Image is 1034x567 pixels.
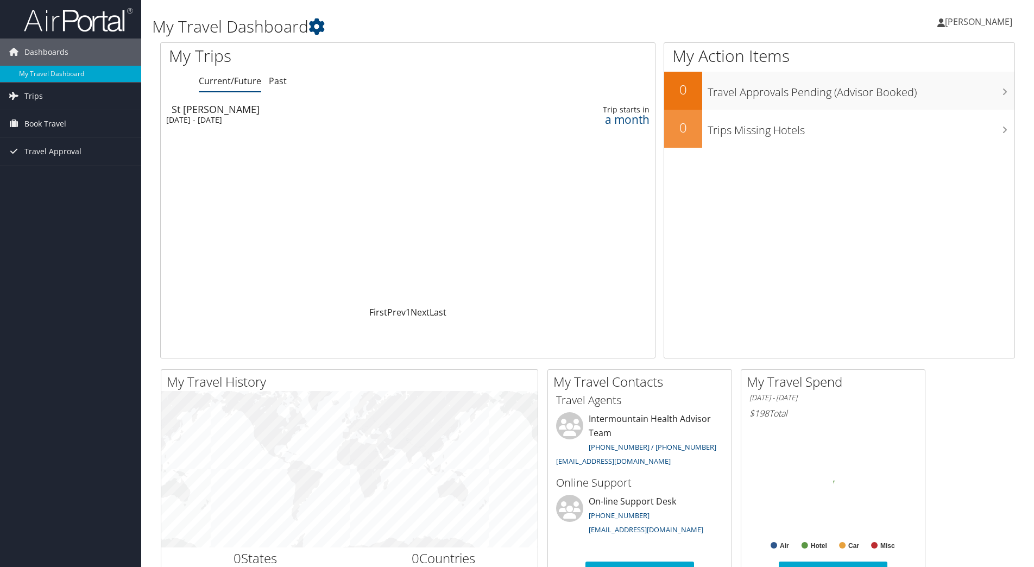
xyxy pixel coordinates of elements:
h3: Travel Agents [556,393,723,408]
h1: My Travel Dashboard [152,15,733,38]
a: 0Travel Approvals Pending (Advisor Booked) [664,72,1014,110]
a: [PERSON_NAME] [937,5,1023,38]
span: Book Travel [24,110,66,137]
a: Last [430,306,446,318]
span: 0 [234,549,241,567]
h6: Total [749,407,917,419]
div: [DATE] - [DATE] [166,115,464,125]
a: [PHONE_NUMBER] / [PHONE_NUMBER] [589,442,716,452]
span: Travel Approval [24,138,81,165]
h1: My Trips [169,45,441,67]
a: 1 [406,306,411,318]
a: Past [269,75,287,87]
a: [EMAIL_ADDRESS][DOMAIN_NAME] [556,456,671,466]
h3: Trips Missing Hotels [708,117,1014,138]
a: First [369,306,387,318]
a: Current/Future [199,75,261,87]
h2: My Travel History [167,373,538,391]
a: Next [411,306,430,318]
text: Misc [880,542,895,550]
div: Trip starts in [533,105,649,115]
a: [EMAIL_ADDRESS][DOMAIN_NAME] [589,525,703,534]
h2: My Travel Spend [747,373,925,391]
h2: 0 [664,118,702,137]
li: On-line Support Desk [551,495,729,539]
h3: Online Support [556,475,723,490]
h6: [DATE] - [DATE] [749,393,917,403]
span: 0 [412,549,419,567]
a: [PHONE_NUMBER] [589,511,650,520]
span: Trips [24,83,43,110]
a: Prev [387,306,406,318]
span: [PERSON_NAME] [945,16,1012,28]
text: Air [780,542,789,550]
text: Hotel [811,542,827,550]
li: Intermountain Health Advisor Team [551,412,729,470]
h2: 0 [664,80,702,99]
h1: My Action Items [664,45,1014,67]
div: a month [533,115,649,124]
text: Car [848,542,859,550]
img: airportal-logo.png [24,7,133,33]
a: 0Trips Missing Hotels [664,110,1014,148]
h2: My Travel Contacts [553,373,732,391]
div: St [PERSON_NAME] [172,104,469,114]
span: $198 [749,407,769,419]
span: Dashboards [24,39,68,66]
h3: Travel Approvals Pending (Advisor Booked) [708,79,1014,100]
